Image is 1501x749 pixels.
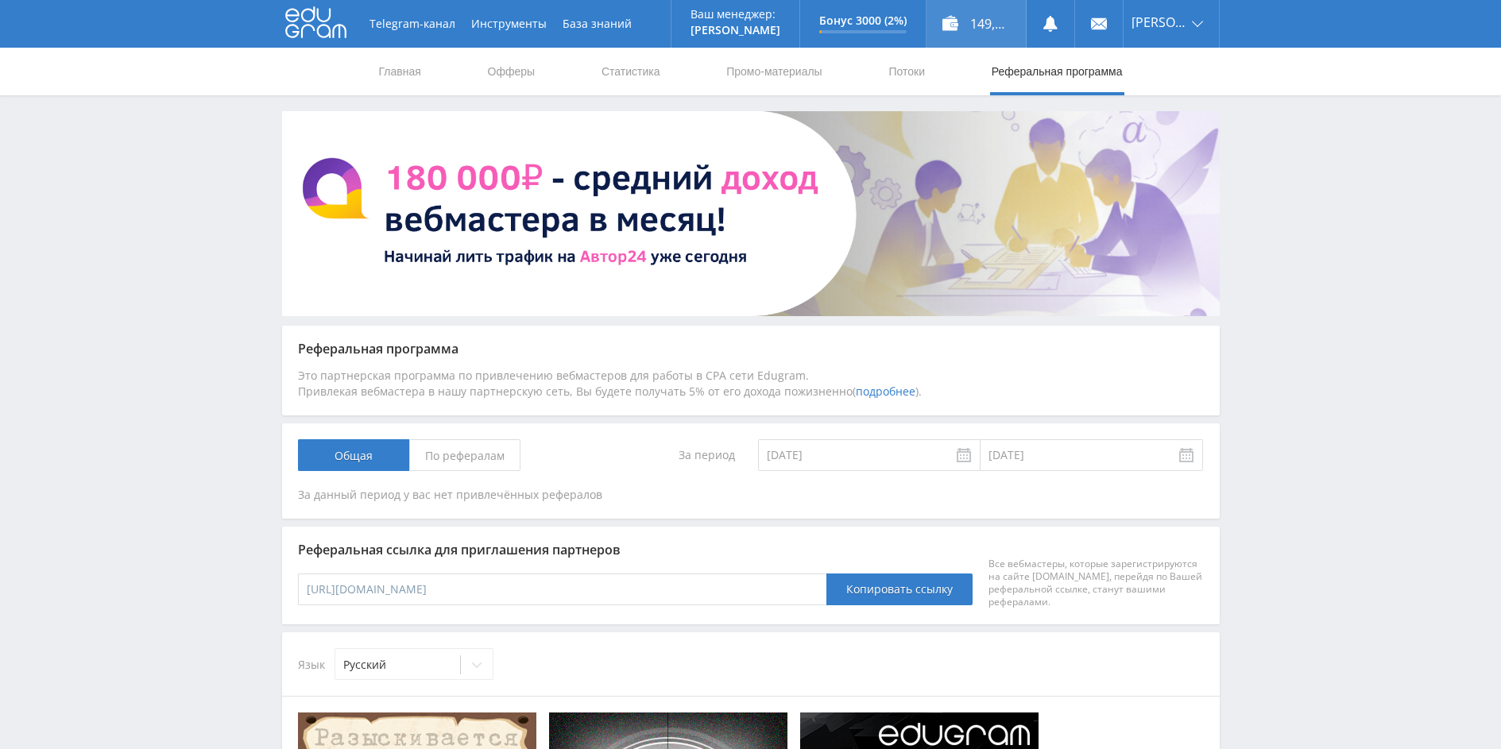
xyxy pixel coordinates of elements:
[298,487,1204,503] div: За данный период у вас нет привлечённых рефералов
[856,384,915,399] a: подробнее
[298,648,1204,680] div: Язык
[600,48,662,95] a: Статистика
[826,573,973,605] button: Копировать ссылку
[298,368,1204,400] div: Это партнерская программа по привлечению вебмастеров для работы в CPA сети Edugram. Привлекая веб...
[377,48,423,95] a: Главная
[887,48,927,95] a: Потоки
[1132,16,1187,29] span: [PERSON_NAME]
[990,48,1124,95] a: Реферальная программа
[605,439,743,471] div: За период
[819,14,907,27] p: Бонус 3000 (2%)
[298,542,1204,557] div: Реферальная ссылка для приглашения партнеров
[298,342,1204,356] div: Реферальная программа
[409,439,520,471] span: По рефералам
[298,439,409,471] span: Общая
[691,24,780,37] p: [PERSON_NAME]
[853,384,922,399] span: ( ).
[282,111,1220,316] img: BannerAvtor24
[725,48,823,95] a: Промо-материалы
[691,8,780,21] p: Ваш менеджер:
[486,48,537,95] a: Офферы
[988,558,1203,608] div: Все вебмастеры, которые зарегистрируются на сайте [DOMAIN_NAME], перейдя по Вашей реферальной ссы...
